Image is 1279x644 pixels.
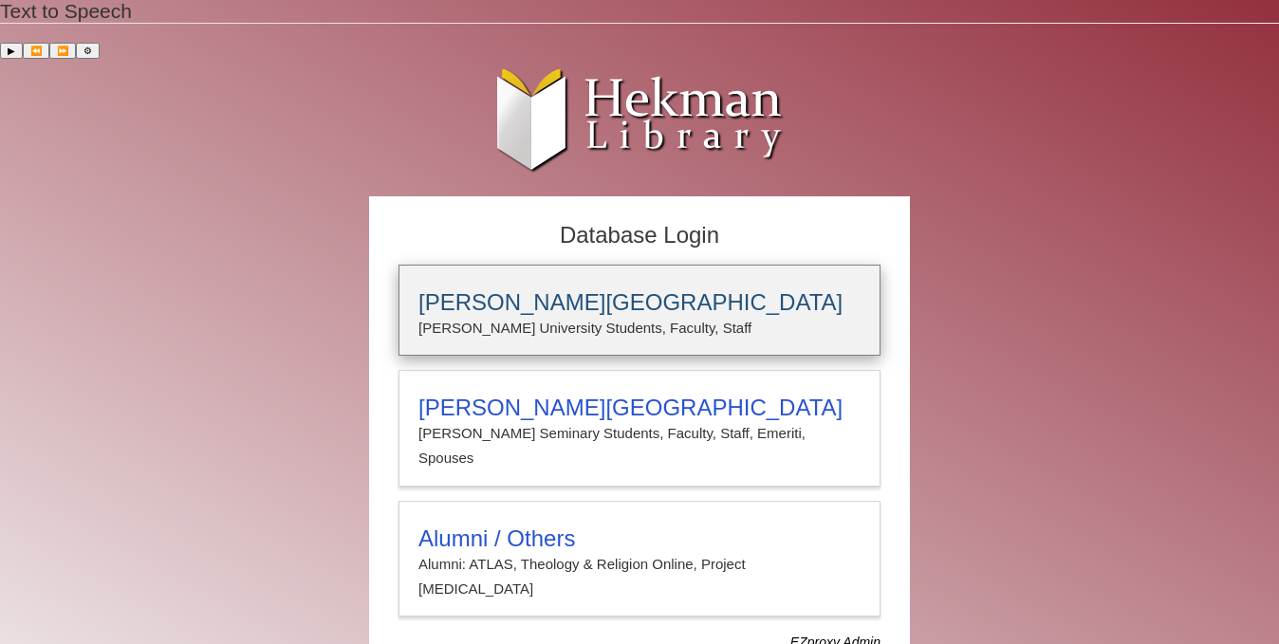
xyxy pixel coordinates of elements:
[49,43,76,59] button: Forward
[418,316,861,340] p: [PERSON_NAME] University Students, Faculty, Staff
[418,421,861,471] p: [PERSON_NAME] Seminary Students, Faculty, Staff, Emeriti, Spouses
[76,43,100,59] button: Settings
[399,370,880,487] a: [PERSON_NAME][GEOGRAPHIC_DATA][PERSON_NAME] Seminary Students, Faculty, Staff, Emeriti, Spouses
[418,395,861,421] h3: [PERSON_NAME][GEOGRAPHIC_DATA]
[399,265,880,356] a: [PERSON_NAME][GEOGRAPHIC_DATA][PERSON_NAME] University Students, Faculty, Staff
[418,525,861,552] h3: Alumni / Others
[389,216,890,255] h2: Database Login
[418,289,861,316] h3: [PERSON_NAME][GEOGRAPHIC_DATA]
[23,43,49,59] button: Previous
[418,525,861,602] summary: Alumni / OthersAlumni: ATLAS, Theology & Religion Online, Project [MEDICAL_DATA]
[418,552,861,602] p: Alumni: ATLAS, Theology & Religion Online, Project [MEDICAL_DATA]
